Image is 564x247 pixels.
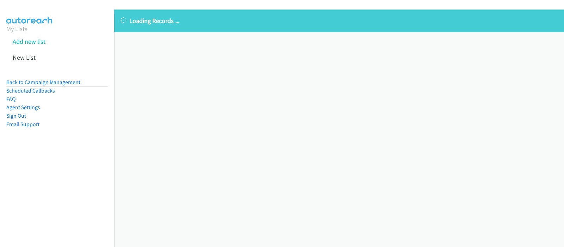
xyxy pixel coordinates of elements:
a: Email Support [6,121,39,128]
a: Back to Campaign Management [6,79,80,86]
a: Agent Settings [6,104,40,111]
a: FAQ [6,96,16,102]
a: Add new list [13,37,45,46]
a: New List [13,53,36,61]
a: My Lists [6,25,27,33]
a: Sign Out [6,112,26,119]
a: Scheduled Callbacks [6,87,55,94]
p: Loading Records ... [121,16,558,25]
